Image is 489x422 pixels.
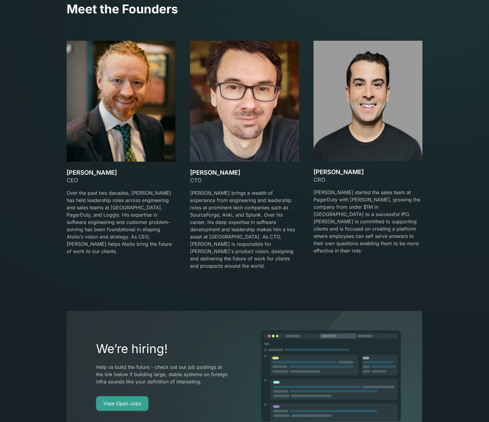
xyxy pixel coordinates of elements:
div: CTO [190,176,299,184]
iframe: Chat Widget [459,393,489,422]
a: View Open Jobs [96,396,148,411]
h3: [PERSON_NAME] [67,169,175,176]
h3: [PERSON_NAME] [314,168,422,176]
h3: [PERSON_NAME] [190,169,299,176]
p: Help us build the future - check out our job postings at the link below if building large, stable... [96,363,229,385]
p: [PERSON_NAME] brings a wealth of experience from engineering and leadership roles at prominent te... [190,189,299,269]
img: team [190,41,299,162]
h2: We’re hiring! [96,341,229,356]
div: CEO [67,176,175,184]
p: [PERSON_NAME] started the sales team at PagerDuty with [PERSON_NAME], growing the company from un... [314,189,422,254]
div: CRO [314,176,422,184]
img: team [314,41,422,161]
img: team [67,41,175,162]
p: Over the past two decades, [PERSON_NAME] has held leadership roles across engineering and sales t... [67,189,175,255]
